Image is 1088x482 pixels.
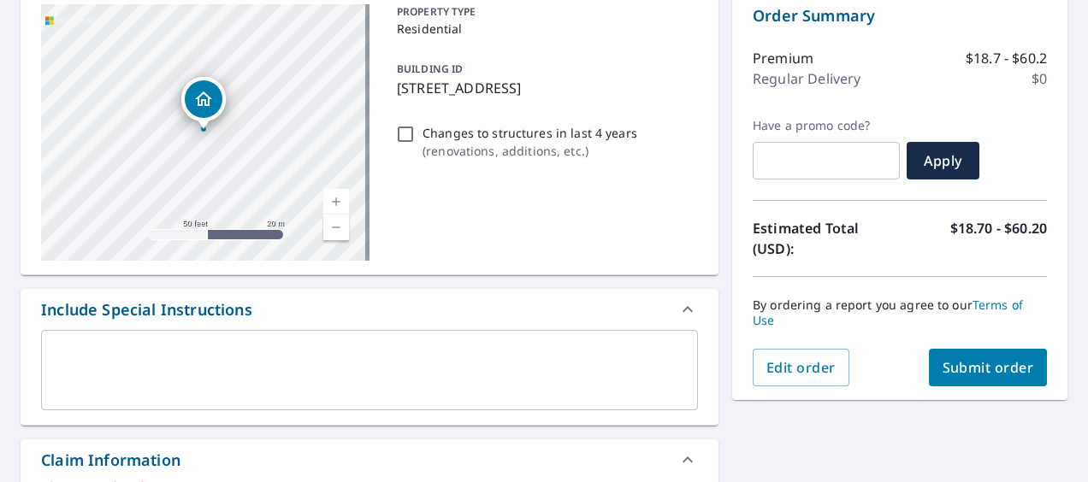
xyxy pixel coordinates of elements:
[397,78,691,98] p: [STREET_ADDRESS]
[423,124,637,142] p: Changes to structures in last 4 years
[950,218,1047,259] p: $18.70 - $60.20
[753,68,860,89] p: Regular Delivery
[753,48,813,68] p: Premium
[929,349,1048,386] button: Submit order
[753,118,900,133] label: Have a promo code?
[943,358,1034,377] span: Submit order
[753,4,1047,27] p: Order Summary
[41,449,180,472] div: Claim Information
[397,20,691,38] p: Residential
[753,297,1047,328] p: By ordering a report you agree to our
[397,4,691,20] p: PROPERTY TYPE
[1032,68,1047,89] p: $0
[323,215,349,240] a: Current Level 19, Zoom Out
[907,142,979,179] button: Apply
[966,48,1047,68] p: $18.7 - $60.2
[753,218,900,259] p: Estimated Total (USD):
[21,439,718,480] div: Claim Information
[766,358,836,377] span: Edit order
[21,289,718,330] div: Include Special Instructions
[423,142,637,160] p: ( renovations, additions, etc. )
[181,77,226,130] div: Dropped pin, building 1, Residential property, 74921 Road 414 Plum Creek, NE 69028-6002
[323,189,349,215] a: Current Level 19, Zoom In
[397,62,463,76] p: BUILDING ID
[753,297,1023,328] a: Terms of Use
[753,349,849,386] button: Edit order
[41,298,252,321] div: Include Special Instructions
[920,151,966,170] span: Apply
